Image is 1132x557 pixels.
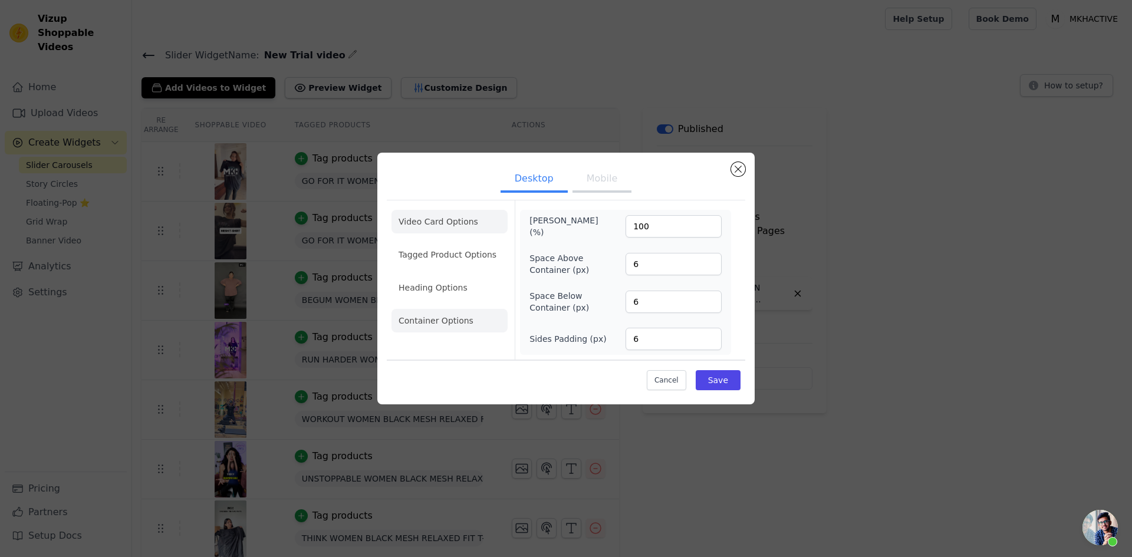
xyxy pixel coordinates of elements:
[731,162,745,176] button: Close modal
[391,309,508,332] li: Container Options
[647,370,686,390] button: Cancel
[529,333,606,345] label: Sides Padding (px)
[1082,510,1118,545] div: Open chat
[696,370,741,390] button: Save
[529,252,594,276] label: Space Above Container (px)
[529,215,594,238] label: [PERSON_NAME] (%)
[391,243,508,266] li: Tagged Product Options
[572,167,631,193] button: Mobile
[391,276,508,299] li: Heading Options
[501,167,568,193] button: Desktop
[391,210,508,233] li: Video Card Options
[529,290,594,314] label: Space Below Container (px)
